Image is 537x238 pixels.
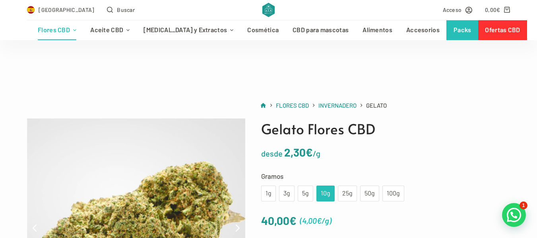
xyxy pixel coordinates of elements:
div: 3g [284,188,290,199]
div: 50g [365,188,374,199]
span: Buscar [117,5,135,14]
span: /g [313,149,320,158]
bdi: 2,30 [284,145,313,159]
a: Accesorios [399,20,446,40]
span: Gelato [366,101,387,110]
label: Gramos [261,170,510,182]
div: 100g [387,188,399,199]
span: /g [322,216,329,225]
a: Acceso [443,5,473,14]
a: Flores CBD [31,20,83,40]
a: Aceite CBD [83,20,137,40]
a: Invernadero [318,101,357,110]
span: € [317,216,322,225]
a: Cosmética [240,20,286,40]
nav: Menú de cabecera [31,20,506,40]
span: desde [261,149,283,158]
img: ES Flag [27,6,35,14]
a: Packs [446,20,478,40]
a: [MEDICAL_DATA] y Extractos [137,20,240,40]
span: [GEOGRAPHIC_DATA] [39,5,94,14]
a: Alimentos [356,20,399,40]
a: Carro de compra [485,5,510,14]
div: 25g [343,188,352,199]
span: Invernadero [318,102,357,109]
a: Ofertas CBD [478,20,527,40]
h1: Gelato Flores CBD [261,118,510,139]
img: CBD Alchemy [262,3,275,17]
div: 5g [302,188,308,199]
span: € [306,145,313,159]
span: Flores CBD [276,102,309,109]
bdi: 4,00 [302,216,322,225]
span: € [496,6,500,13]
span: € [289,214,297,227]
a: CBD para mascotas [286,20,356,40]
div: 1g [266,188,271,199]
bdi: 40,00 [261,214,297,227]
div: 10g [321,188,330,199]
span: ( ) [300,214,332,227]
span: Acceso [443,5,462,14]
button: Abrir formulario de búsqueda [107,5,135,14]
bdi: 0,00 [485,6,500,13]
a: Select Country [27,5,95,14]
a: Flores CBD [276,101,309,110]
